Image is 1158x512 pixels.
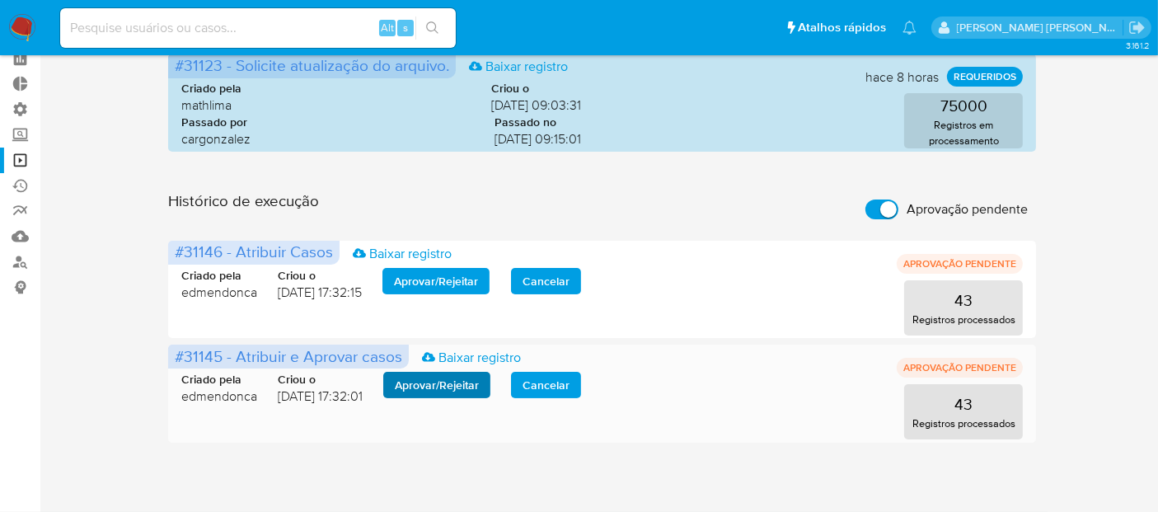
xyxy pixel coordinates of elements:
a: Sair [1128,19,1146,36]
span: s [403,20,408,35]
input: Pesquise usuários ou casos... [60,17,456,39]
span: 3.161.2 [1126,39,1150,52]
button: search-icon [415,16,449,40]
p: luciana.joia@mercadopago.com.br [957,20,1123,35]
a: Notificações [902,21,917,35]
span: Atalhos rápidos [798,19,886,36]
span: Alt [381,20,394,35]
